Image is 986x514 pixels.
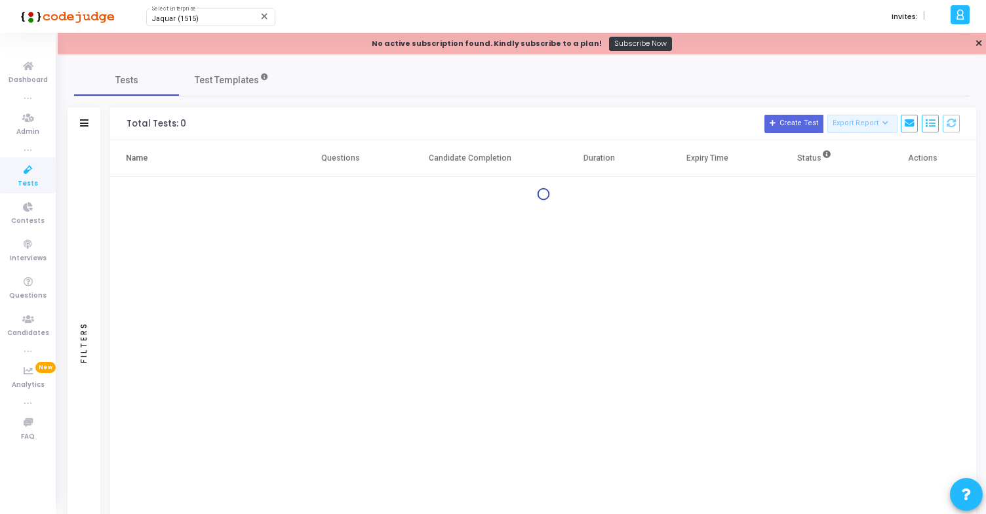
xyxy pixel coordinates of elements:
[287,140,395,177] th: Questions
[653,140,760,177] th: Expiry Time
[395,140,545,177] th: Candidate Completion
[764,115,823,133] button: Create Test
[16,127,39,138] span: Admin
[975,37,983,50] a: ✕
[869,140,976,177] th: Actions
[545,140,653,177] th: Duration
[151,14,199,23] span: Jaquar (1515)
[127,119,186,129] div: Total Tests: 0
[609,37,673,51] a: Subscribe Now
[110,140,287,177] th: Name
[9,75,48,86] span: Dashboard
[115,73,138,87] span: Tests
[35,362,56,373] span: New
[21,431,35,443] span: FAQ
[260,11,270,22] mat-icon: Clear
[16,3,115,30] img: logo
[12,380,45,391] span: Analytics
[7,328,49,339] span: Candidates
[9,290,47,302] span: Questions
[892,11,918,22] label: Invites:
[195,73,259,87] span: Test Templates
[827,115,897,133] button: Export Report
[761,140,869,177] th: Status
[18,178,38,189] span: Tests
[10,253,47,264] span: Interviews
[372,38,602,49] div: No active subscription found. Kindly subscribe to a plan!
[923,9,925,23] span: |
[78,270,90,414] div: Filters
[11,216,45,227] span: Contests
